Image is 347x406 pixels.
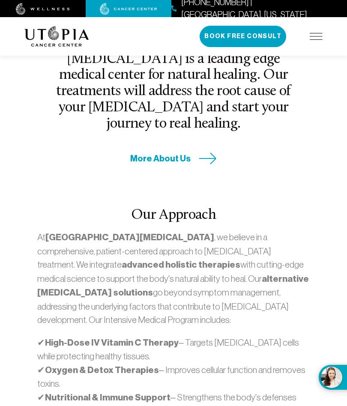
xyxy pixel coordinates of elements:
h2: [GEOGRAPHIC_DATA][MEDICAL_DATA] is a leading edge medical center for natural healing. Our treatme... [50,35,297,132]
a: More About Us [130,152,217,164]
strong: Nutritional & Immune Support [45,392,171,403]
h2: Our Approach [37,207,310,224]
strong: [GEOGRAPHIC_DATA][MEDICAL_DATA] [45,232,214,243]
button: Book Free Consult [200,26,286,47]
strong: advanced holistic therapies [122,259,240,270]
img: cancer center [100,3,157,15]
img: wellness [16,3,70,15]
strong: High-Dose IV Vitamin C Therapy [45,337,179,348]
img: logo [24,26,89,47]
p: At , we believe in a comprehensive, patient-centered approach to [MEDICAL_DATA] treatment. We int... [37,230,310,327]
strong: Oxygen & Detox Therapies [45,364,159,376]
img: icon-hamburger [310,33,323,40]
span: More About Us [130,153,191,164]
